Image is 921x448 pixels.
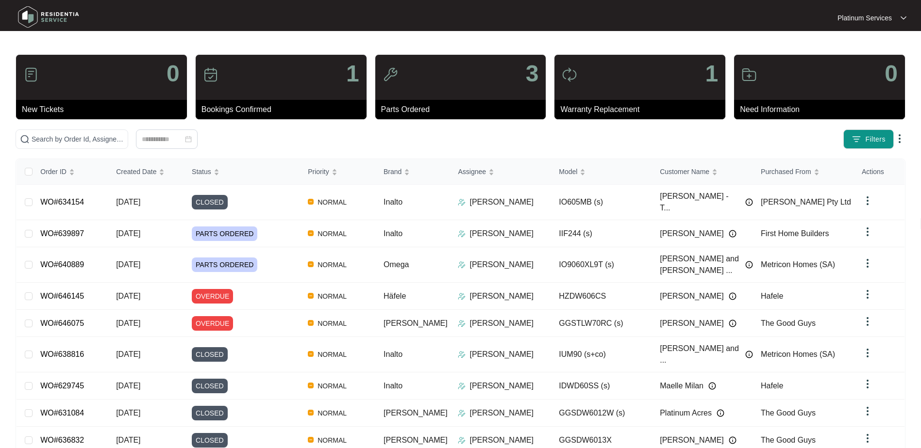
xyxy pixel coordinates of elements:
[116,382,140,390] span: [DATE]
[458,436,466,444] img: Assigner Icon
[381,104,546,115] p: Parts Ordered
[314,318,351,329] span: NORMAL
[660,166,709,177] span: Customer Name
[862,432,873,444] img: dropdown arrow
[308,437,314,443] img: Vercel Logo
[843,129,894,149] button: filter iconFilters
[40,229,84,238] a: WO#639897
[40,319,84,327] a: WO#646075
[384,229,402,238] span: Inalto
[314,259,351,271] span: NORMAL
[308,199,314,205] img: Vercel Logo
[560,104,725,115] p: Warranty Replacement
[384,436,448,444] span: [PERSON_NAME]
[116,409,140,417] span: [DATE]
[116,166,156,177] span: Created Date
[469,349,534,360] p: [PERSON_NAME]
[660,380,703,392] span: Maelle Milan
[116,260,140,269] span: [DATE]
[862,195,873,207] img: dropdown arrow
[753,159,854,185] th: Purchased From
[308,351,314,357] img: Vercel Logo
[308,383,314,388] img: Vercel Logo
[469,228,534,240] p: [PERSON_NAME]
[559,166,577,177] span: Model
[761,166,811,177] span: Purchased From
[458,382,466,390] img: Assigner Icon
[384,260,409,269] span: Omega
[458,166,486,177] span: Assignee
[458,261,466,269] img: Assigner Icon
[551,247,652,283] td: IO9060XL9T (s)
[40,260,84,269] a: WO#640889
[729,436,737,444] img: Info icon
[40,350,84,358] a: WO#638816
[852,134,861,144] img: filter icon
[660,191,740,214] span: [PERSON_NAME] - T...
[314,290,351,302] span: NORMAL
[20,134,30,144] img: search-icon
[862,405,873,417] img: dropdown arrow
[192,433,228,448] span: CLOSED
[450,159,551,185] th: Assignee
[660,253,740,276] span: [PERSON_NAME] and [PERSON_NAME] ...
[469,434,534,446] p: [PERSON_NAME]
[346,62,359,85] p: 1
[15,2,83,32] img: residentia service logo
[314,228,351,240] span: NORMAL
[469,259,534,271] p: [PERSON_NAME]
[740,104,905,115] p: Need Information
[116,319,140,327] span: [DATE]
[22,104,187,115] p: New Tickets
[551,337,652,372] td: IUM90 (s+co)
[201,104,367,115] p: Bookings Confirmed
[192,226,257,241] span: PARTS ORDERED
[526,62,539,85] p: 3
[741,67,757,82] img: icon
[458,320,466,327] img: Assigner Icon
[314,407,351,419] span: NORMAL
[40,436,84,444] a: WO#636832
[862,316,873,327] img: dropdown arrow
[745,261,753,269] img: Info icon
[314,349,351,360] span: NORMAL
[717,409,724,417] img: Info icon
[314,380,351,392] span: NORMAL
[837,13,892,23] p: Platinum Services
[551,159,652,185] th: Model
[314,434,351,446] span: NORMAL
[384,166,402,177] span: Brand
[761,229,829,238] span: First Home Builders
[192,379,228,393] span: CLOSED
[705,62,718,85] p: 1
[116,229,140,238] span: [DATE]
[458,230,466,238] img: Assigner Icon
[384,319,448,327] span: [PERSON_NAME]
[761,350,835,358] span: Metricon Homes (SA)
[308,410,314,416] img: Vercel Logo
[761,409,816,417] span: The Good Guys
[192,195,228,209] span: CLOSED
[384,382,402,390] span: Inalto
[551,283,652,310] td: HZDW606CS
[660,343,740,366] span: [PERSON_NAME] and ...
[660,228,724,240] span: [PERSON_NAME]
[308,230,314,236] img: Vercel Logo
[885,62,898,85] p: 0
[862,288,873,300] img: dropdown arrow
[192,406,228,420] span: CLOSED
[469,407,534,419] p: [PERSON_NAME]
[761,382,783,390] span: Hafele
[314,196,351,208] span: NORMAL
[862,347,873,359] img: dropdown arrow
[901,16,906,20] img: dropdown arrow
[167,62,180,85] p: 0
[116,350,140,358] span: [DATE]
[40,382,84,390] a: WO#629745
[551,400,652,427] td: GGSDW6012W (s)
[562,67,577,82] img: icon
[192,166,211,177] span: Status
[854,159,904,185] th: Actions
[458,292,466,300] img: Assigner Icon
[729,292,737,300] img: Info icon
